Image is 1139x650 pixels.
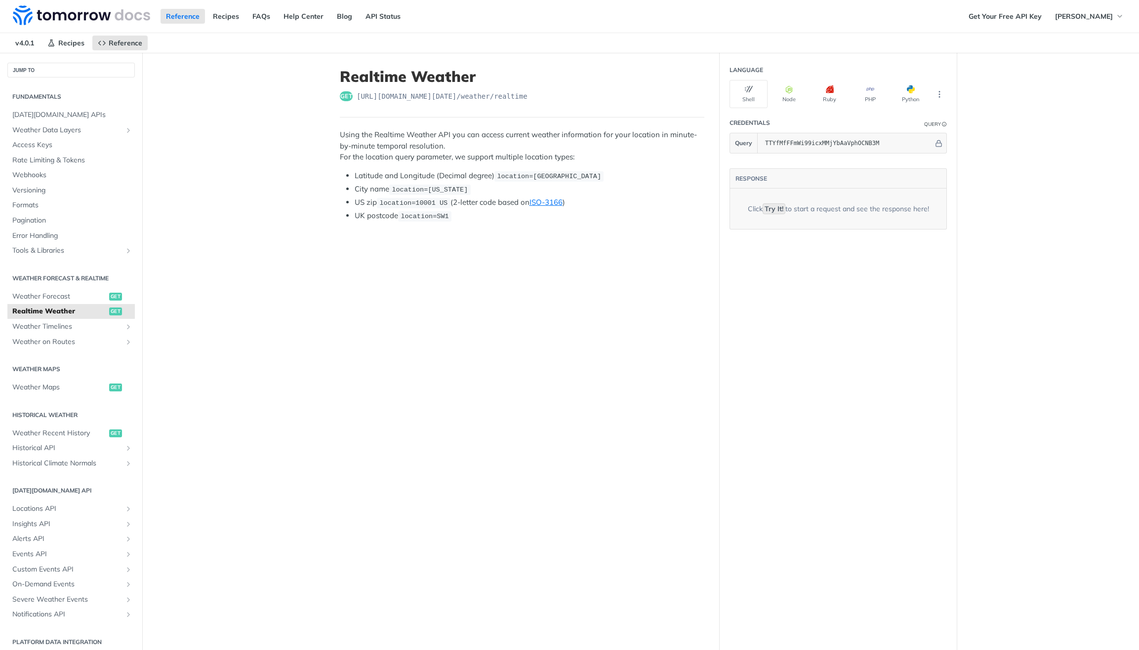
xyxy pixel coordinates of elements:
[811,80,849,108] button: Ruby
[735,174,768,184] button: RESPONSE
[109,307,122,315] span: get
[12,504,122,514] span: Locations API
[7,319,135,334] a: Weather TimelinesShow subpages for Weather Timelines
[12,322,122,332] span: Weather Timelines
[7,289,135,304] a: Weather Forecastget
[7,274,135,283] h2: Weather Forecast & realtime
[12,565,122,574] span: Custom Events API
[7,138,135,153] a: Access Keys
[7,577,135,592] a: On-Demand EventsShow subpages for On-Demand Events
[760,133,934,153] input: apikey
[7,153,135,168] a: Rate Limiting & Tokens
[7,198,135,213] a: Formats
[1050,9,1129,24] button: [PERSON_NAME]
[58,38,84,47] span: Recipes
[12,292,107,302] span: Weather Forecast
[924,120,941,128] div: Query
[109,293,122,301] span: get
[7,335,135,349] a: Weather on RoutesShow subpages for Weather on Routes
[7,592,135,607] a: Severe Weather EventsShow subpages for Severe Weather Events
[355,170,704,182] li: Latitude and Longitude (Decimal degree)
[7,562,135,577] a: Custom Events APIShow subpages for Custom Events API
[42,36,90,50] a: Recipes
[735,139,752,148] span: Query
[892,80,930,108] button: Python
[340,68,704,85] h1: Realtime Weather
[161,9,205,24] a: Reference
[12,595,122,605] span: Severe Weather Events
[763,203,785,214] code: Try It!
[331,9,358,24] a: Blog
[12,382,107,392] span: Weather Maps
[109,38,142,47] span: Reference
[12,579,122,589] span: On-Demand Events
[7,441,135,456] a: Historical APIShow subpages for Historical API
[7,168,135,183] a: Webhooks
[124,338,132,346] button: Show subpages for Weather on Routes
[355,184,704,195] li: City name
[7,456,135,471] a: Historical Climate NormalsShow subpages for Historical Climate Normals
[360,9,406,24] a: API Status
[12,534,122,544] span: Alerts API
[730,118,770,127] div: Credentials
[7,517,135,532] a: Insights APIShow subpages for Insights API
[7,411,135,420] h2: Historical Weather
[7,108,135,122] a: [DATE][DOMAIN_NAME] APIs
[7,486,135,495] h2: [DATE][DOMAIN_NAME] API
[12,459,122,468] span: Historical Climate Normals
[12,170,132,180] span: Webhooks
[935,90,944,99] svg: More ellipsis
[12,125,122,135] span: Weather Data Layers
[924,120,947,128] div: QueryInformation
[12,519,122,529] span: Insights API
[7,243,135,258] a: Tools & LibrariesShow subpages for Tools & Libraries
[124,550,132,558] button: Show subpages for Events API
[7,213,135,228] a: Pagination
[12,337,122,347] span: Weather on Routes
[12,155,132,165] span: Rate Limiting & Tokens
[355,197,704,208] li: US zip (2-letter code based on )
[124,126,132,134] button: Show subpages for Weather Data Layers
[12,610,122,619] span: Notifications API
[12,443,122,453] span: Historical API
[278,9,329,24] a: Help Center
[7,638,135,647] h2: Platform DATA integration
[377,198,450,208] code: location=10001 US
[494,171,604,181] code: location=[GEOGRAPHIC_DATA]
[12,110,132,120] span: [DATE][DOMAIN_NAME] APIs
[398,211,451,221] code: location=SW1
[124,596,132,604] button: Show subpages for Severe Weather Events
[1055,12,1113,21] span: [PERSON_NAME]
[13,5,150,25] img: Tomorrow.io Weather API Docs
[12,306,107,316] span: Realtime Weather
[748,204,929,214] div: Click to start a request and see the response here!
[7,229,135,243] a: Error Handling
[92,36,148,50] a: Reference
[12,428,107,438] span: Weather Recent History
[7,183,135,198] a: Versioning
[12,186,132,195] span: Versioning
[124,444,132,452] button: Show subpages for Historical API
[124,247,132,255] button: Show subpages for Tools & Libraries
[124,505,132,513] button: Show subpages for Locations API
[942,122,947,127] i: Information
[124,323,132,331] button: Show subpages for Weather Timelines
[124,611,132,618] button: Show subpages for Notifications API
[7,63,135,77] button: JUMP TO
[851,80,889,108] button: PHP
[7,380,135,395] a: Weather Mapsget
[934,138,944,148] button: Hide
[7,304,135,319] a: Realtime Weatherget
[7,532,135,546] a: Alerts APIShow subpages for Alerts API
[529,197,563,207] a: ISO-3166
[12,200,132,210] span: Formats
[770,80,808,108] button: Node
[355,210,704,222] li: UK postcode
[124,520,132,528] button: Show subpages for Insights API
[730,66,763,75] div: Language
[7,92,135,101] h2: Fundamentals
[7,123,135,138] a: Weather Data LayersShow subpages for Weather Data Layers
[7,607,135,622] a: Notifications APIShow subpages for Notifications API
[109,383,122,391] span: get
[124,566,132,574] button: Show subpages for Custom Events API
